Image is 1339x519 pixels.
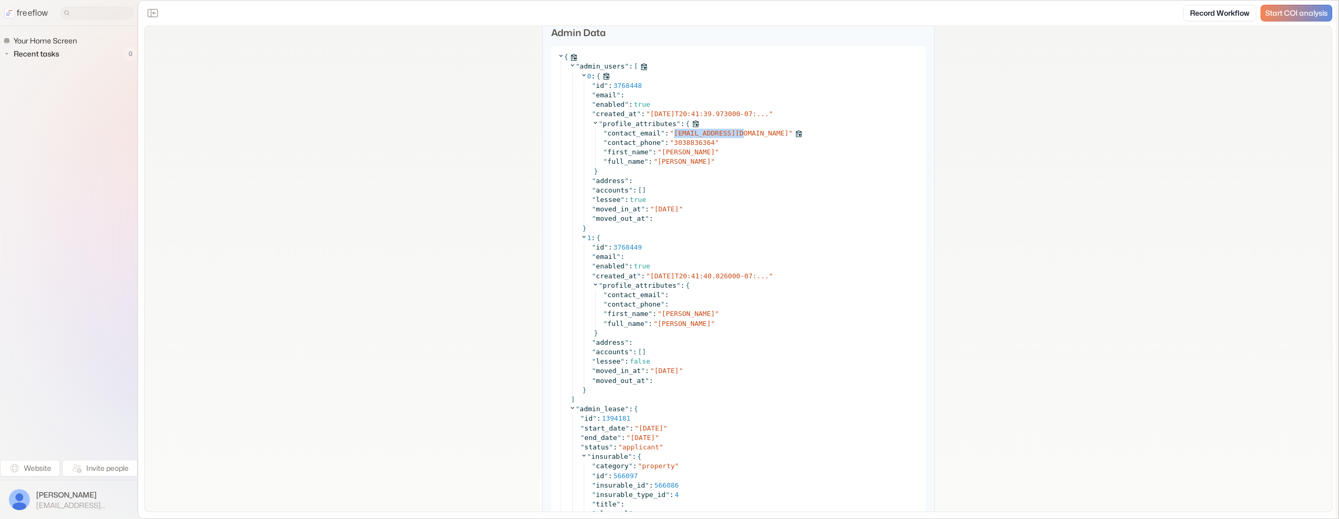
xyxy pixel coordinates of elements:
[596,205,641,213] span: moved_in_at
[638,186,642,195] span: [
[789,129,793,137] span: "
[661,139,665,146] span: "
[607,157,644,165] span: full_name
[625,100,629,108] span: "
[645,481,649,489] span: "
[604,291,608,299] span: "
[715,310,719,318] span: "
[641,272,645,280] span: :
[576,405,580,413] span: "
[592,215,596,222] span: "
[629,62,633,71] span: :
[625,339,629,346] span: "
[596,253,616,261] span: email
[12,36,80,46] span: Your Home Screen
[581,434,585,442] span: "
[596,82,604,89] span: id
[1183,5,1256,21] a: Record Workflow
[616,91,620,99] span: "
[629,510,633,517] span: "
[659,443,663,451] span: "
[625,62,629,70] span: "
[676,120,680,128] span: "
[580,62,625,70] span: admin_users
[592,262,596,270] span: "
[686,119,690,129] span: {
[603,120,676,128] span: profile_attributes
[596,367,641,375] span: moved_in_at
[613,443,617,451] span: :
[638,462,642,470] span: "
[596,186,629,194] span: accounts
[596,500,616,508] span: title
[646,110,650,118] span: "
[638,347,642,357] span: [
[581,424,585,432] span: "
[662,310,715,318] span: [PERSON_NAME]
[665,300,669,308] span: :
[9,489,30,510] img: profile
[604,148,608,156] span: "
[596,481,645,489] span: insurable_id
[607,310,648,318] span: first_name
[642,462,675,470] span: property
[650,272,769,280] span: [DATE]T20:41:40.826000-07:...
[630,357,650,365] span: false
[652,148,656,156] span: :
[629,262,633,270] span: :
[616,500,620,508] span: "
[607,129,661,137] span: contact_email
[652,310,656,318] span: :
[620,357,625,365] span: "
[596,377,645,385] span: moved_out_at
[625,177,629,185] span: "
[654,481,679,489] span: 566086
[614,243,642,251] span: 3768449
[657,157,711,165] span: [PERSON_NAME]
[620,91,625,99] span: :
[637,452,641,461] span: {
[649,481,653,489] span: :
[596,100,625,108] span: enabled
[715,139,719,146] span: "
[581,414,585,422] span: "
[6,487,131,513] button: [PERSON_NAME][EMAIL_ADDRESS][DOMAIN_NAME]
[591,453,628,460] span: insurable
[646,272,650,280] span: "
[596,357,620,365] span: lessee
[3,48,63,60] button: Recent tasks
[653,320,657,328] span: "
[608,472,612,480] span: :
[604,82,608,89] span: "
[680,119,685,129] span: :
[596,243,604,251] span: id
[592,367,596,375] span: "
[36,490,129,500] span: [PERSON_NAME]
[596,262,625,270] span: enabled
[607,300,661,308] span: contact_phone
[608,82,612,89] span: :
[665,139,669,146] span: :
[596,510,629,517] span: slug_url
[596,472,604,480] span: id
[675,491,679,499] span: 4
[633,510,637,517] span: :
[650,367,654,375] span: "
[592,481,596,489] span: "
[661,291,665,299] span: "
[769,110,773,118] span: "
[604,129,608,137] span: "
[596,215,645,222] span: moved_out_at
[622,443,659,451] span: applicant
[629,100,633,108] span: :
[649,148,653,156] span: "
[661,129,665,137] span: "
[583,386,587,394] span: }
[596,462,629,470] span: category
[657,320,711,328] span: [PERSON_NAME]
[592,205,596,213] span: "
[649,310,653,318] span: "
[654,367,679,375] span: [DATE]
[551,26,926,40] p: Admin Data
[596,91,616,99] span: email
